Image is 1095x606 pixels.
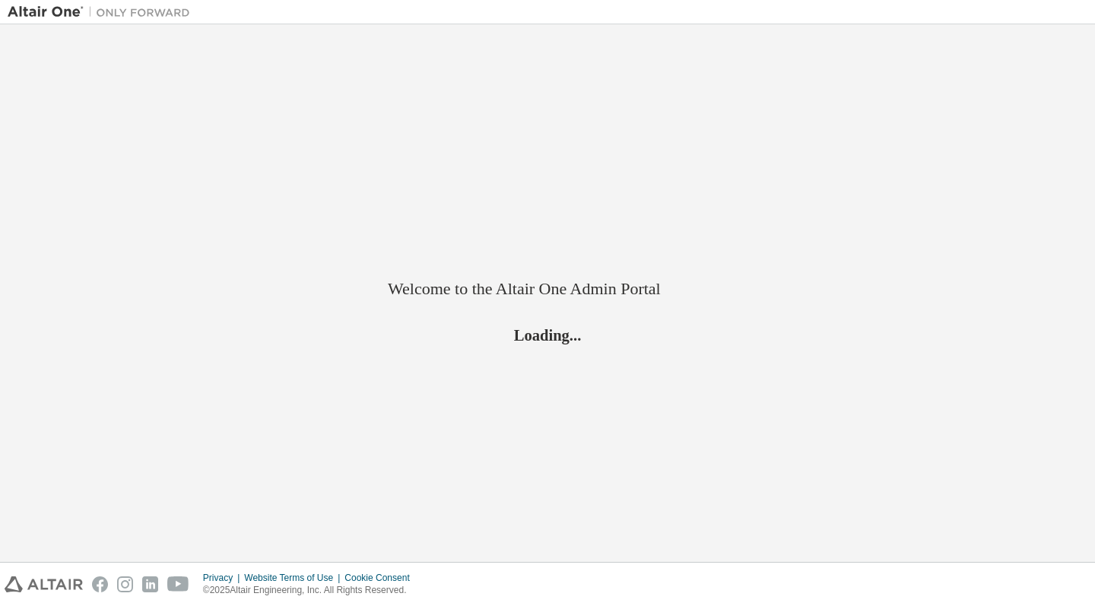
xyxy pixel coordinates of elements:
[92,576,108,592] img: facebook.svg
[142,576,158,592] img: linkedin.svg
[8,5,198,20] img: Altair One
[167,576,189,592] img: youtube.svg
[388,278,707,300] h2: Welcome to the Altair One Admin Portal
[344,572,418,584] div: Cookie Consent
[203,584,419,597] p: © 2025 Altair Engineering, Inc. All Rights Reserved.
[117,576,133,592] img: instagram.svg
[5,576,83,592] img: altair_logo.svg
[244,572,344,584] div: Website Terms of Use
[388,325,707,344] h2: Loading...
[203,572,244,584] div: Privacy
